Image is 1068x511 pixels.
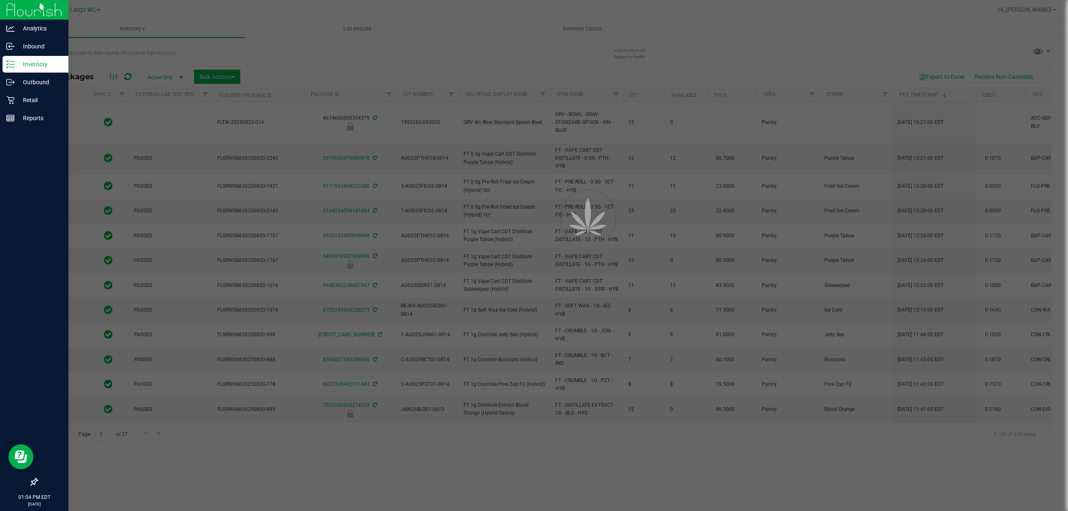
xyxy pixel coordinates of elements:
[15,23,65,33] p: Analytics
[6,60,15,68] inline-svg: Inventory
[6,24,15,33] inline-svg: Analytics
[6,42,15,50] inline-svg: Inbound
[4,501,65,507] p: [DATE]
[8,444,33,469] iframe: Resource center
[15,95,65,105] p: Retail
[15,59,65,69] p: Inventory
[15,113,65,123] p: Reports
[4,493,65,501] p: 01:04 PM EDT
[6,78,15,86] inline-svg: Outbound
[15,41,65,51] p: Inbound
[15,77,65,87] p: Outbound
[6,96,15,104] inline-svg: Retail
[6,114,15,122] inline-svg: Reports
